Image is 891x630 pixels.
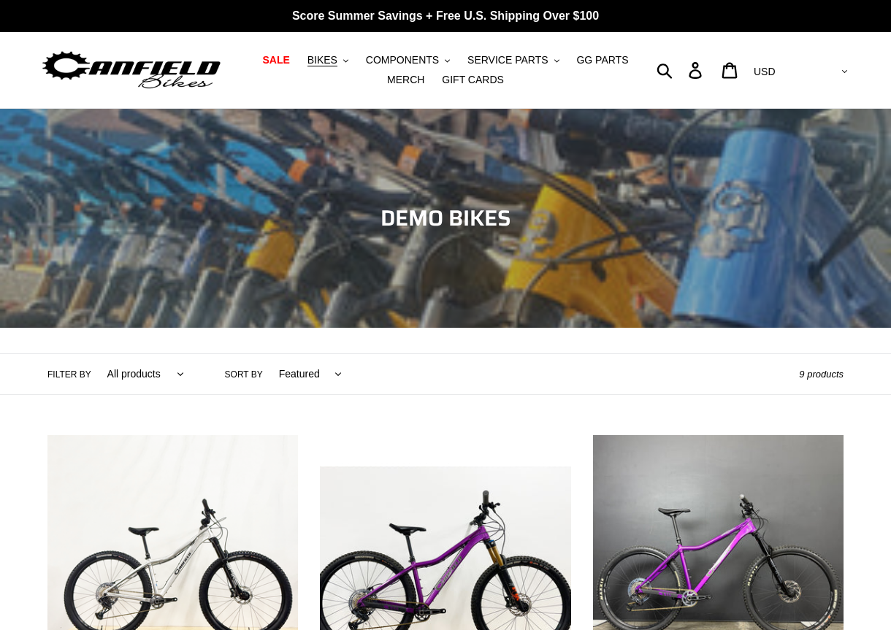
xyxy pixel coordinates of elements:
[359,50,457,70] button: COMPONENTS
[467,54,548,66] span: SERVICE PARTS
[47,368,91,381] label: Filter by
[300,50,356,70] button: BIKES
[576,54,628,66] span: GG PARTS
[442,74,504,86] span: GIFT CARDS
[380,70,432,90] a: MERCH
[799,369,844,380] span: 9 products
[569,50,635,70] a: GG PARTS
[435,70,511,90] a: GIFT CARDS
[366,54,439,66] span: COMPONENTS
[225,368,263,381] label: Sort by
[255,50,297,70] a: SALE
[381,201,511,235] span: DEMO BIKES
[40,47,223,93] img: Canfield Bikes
[387,74,424,86] span: MERCH
[307,54,337,66] span: BIKES
[460,50,566,70] button: SERVICE PARTS
[262,54,289,66] span: SALE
